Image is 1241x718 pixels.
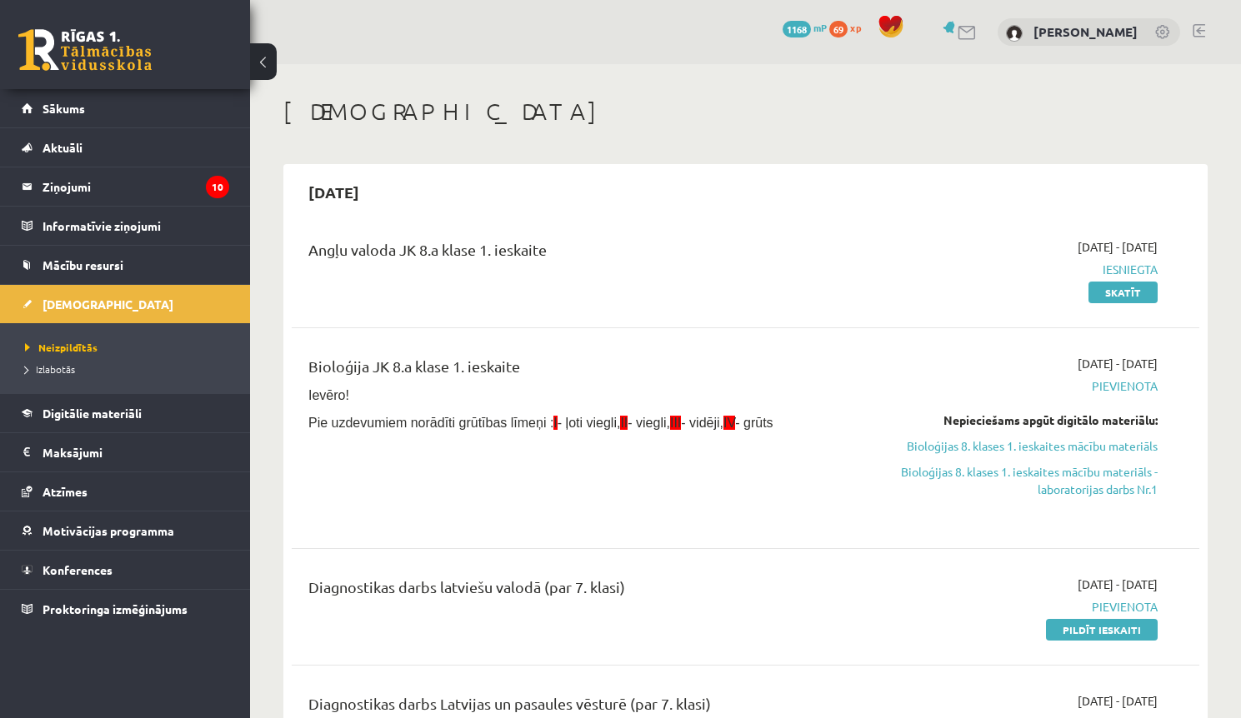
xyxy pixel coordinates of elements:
span: Iesniegta [891,261,1158,278]
a: Rīgas 1. Tālmācības vidusskola [18,29,152,71]
span: Proktoringa izmēģinājums [43,601,188,616]
a: 69 xp [829,21,869,34]
a: Maksājumi [22,433,229,471]
span: 1168 [783,21,811,37]
span: Neizpildītās [25,341,98,354]
h2: [DATE] [292,172,376,212]
a: Bioloģijas 8. klases 1. ieskaites mācību materiāls [891,437,1158,455]
span: I [553,416,557,430]
span: [DATE] - [DATE] [1078,692,1158,710]
a: Aktuāli [22,128,229,167]
span: Konferences [43,562,113,577]
i: 10 [206,176,229,198]
span: Ievēro! [308,388,349,402]
a: Sākums [22,89,229,127]
legend: Informatīvie ziņojumi [43,207,229,245]
span: [DEMOGRAPHIC_DATA] [43,297,173,312]
a: Digitālie materiāli [22,394,229,432]
span: II [620,416,628,430]
span: [DATE] - [DATE] [1078,576,1158,593]
a: Ziņojumi10 [22,167,229,206]
a: Pildīt ieskaiti [1046,619,1158,641]
a: Mācību resursi [22,246,229,284]
span: mP [813,21,827,34]
legend: Maksājumi [43,433,229,471]
a: [PERSON_NAME] [1033,23,1138,40]
a: Atzīmes [22,472,229,511]
span: Pievienota [891,598,1158,616]
span: Pie uzdevumiem norādīti grūtības līmeņi : - ļoti viegli, - viegli, - vidēji, - grūts [308,416,773,430]
a: Neizpildītās [25,340,233,355]
img: Mikus Beinarts [1006,25,1023,42]
a: Konferences [22,551,229,589]
span: Motivācijas programma [43,523,174,538]
a: 1168 mP [783,21,827,34]
span: Mācību resursi [43,257,123,272]
a: Informatīvie ziņojumi [22,207,229,245]
a: Skatīt [1088,282,1158,303]
h1: [DEMOGRAPHIC_DATA] [283,97,1208,126]
a: Motivācijas programma [22,511,229,550]
span: Atzīmes [43,484,88,499]
span: IV [723,416,735,430]
div: Angļu valoda JK 8.a klase 1. ieskaite [308,238,866,269]
span: Aktuāli [43,140,83,155]
a: Bioloģijas 8. klases 1. ieskaites mācību materiāls - laboratorijas darbs Nr.1 [891,463,1158,498]
div: Bioloģija JK 8.a klase 1. ieskaite [308,355,866,386]
span: Sākums [43,101,85,116]
a: Izlabotās [25,361,233,376]
span: [DATE] - [DATE] [1078,355,1158,372]
span: xp [850,21,861,34]
legend: Ziņojumi [43,167,229,206]
span: Pievienota [891,377,1158,395]
span: Digitālie materiāli [43,406,142,421]
a: [DEMOGRAPHIC_DATA] [22,285,229,323]
span: 69 [829,21,848,37]
span: III [670,416,681,430]
a: Proktoringa izmēģinājums [22,590,229,628]
div: Nepieciešams apgūt digitālo materiālu: [891,411,1158,429]
span: [DATE] - [DATE] [1078,238,1158,256]
div: Diagnostikas darbs latviešu valodā (par 7. klasi) [308,576,866,606]
span: Izlabotās [25,362,75,376]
